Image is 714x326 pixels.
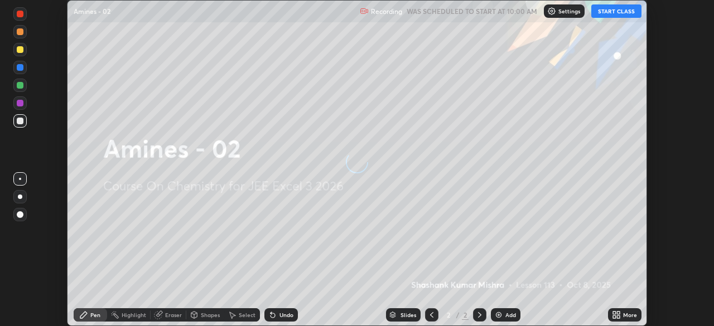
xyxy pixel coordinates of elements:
div: Shapes [201,312,220,318]
div: Add [505,312,516,318]
div: Pen [90,312,100,318]
div: More [623,312,637,318]
img: recording.375f2c34.svg [360,7,369,16]
img: add-slide-button [494,310,503,319]
div: Undo [279,312,293,318]
button: START CLASS [591,4,641,18]
h5: WAS SCHEDULED TO START AT 10:00 AM [407,6,537,16]
p: Settings [558,8,580,14]
p: Recording [371,7,402,16]
div: Highlight [122,312,146,318]
div: Eraser [165,312,182,318]
div: 2 [443,312,454,318]
div: Select [239,312,255,318]
div: / [456,312,460,318]
p: Amines - 02 [74,7,110,16]
div: 2 [462,310,469,320]
img: class-settings-icons [547,7,556,16]
div: Slides [401,312,416,318]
